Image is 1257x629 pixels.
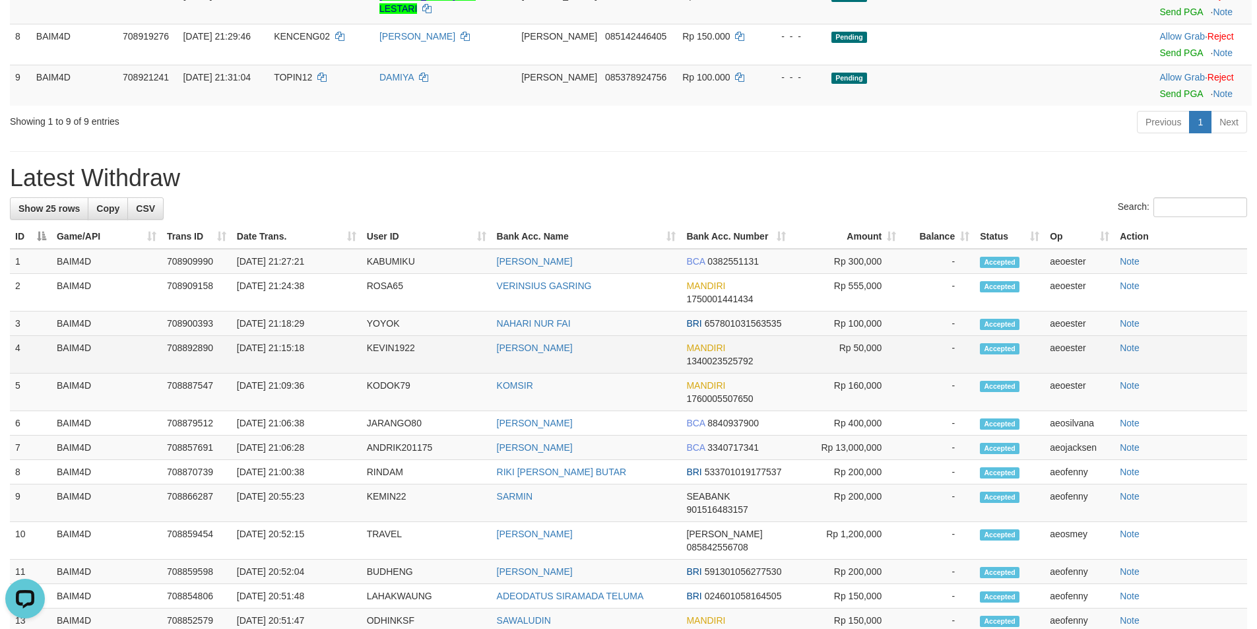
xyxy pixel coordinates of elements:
[980,343,1019,354] span: Accepted
[705,318,782,329] span: Copy 657801031563535 to clipboard
[10,274,51,312] td: 2
[686,356,753,366] span: Copy 1340023525792 to clipboard
[362,274,492,312] td: ROSA65
[1045,312,1114,336] td: aeoester
[51,436,162,460] td: BAIM4D
[51,584,162,609] td: BAIM4D
[232,224,362,249] th: Date Trans.: activate to sort column ascending
[232,374,362,411] td: [DATE] 21:09:36
[127,197,164,220] a: CSV
[901,484,975,522] td: -
[10,224,51,249] th: ID: activate to sort column descending
[705,591,782,601] span: Copy 024601058164505 to clipboard
[362,374,492,411] td: KODOK79
[162,336,232,374] td: 708892890
[980,492,1019,503] span: Accepted
[136,203,155,214] span: CSV
[162,436,232,460] td: 708857691
[686,529,762,539] span: [PERSON_NAME]
[10,336,51,374] td: 4
[901,522,975,560] td: -
[497,281,592,291] a: VERINSIUS GASRING
[51,484,162,522] td: BAIM4D
[686,615,725,626] span: MANDIRI
[497,615,551,626] a: SAWALUDIN
[162,460,232,484] td: 708870739
[232,522,362,560] td: [DATE] 20:52:15
[980,616,1019,627] span: Accepted
[791,484,901,522] td: Rp 200,000
[10,484,51,522] td: 9
[10,249,51,274] td: 1
[183,72,250,83] span: [DATE] 21:31:04
[1159,31,1204,42] a: Allow Grab
[831,73,867,84] span: Pending
[10,197,88,220] a: Show 25 rows
[162,484,232,522] td: 708866287
[1120,491,1140,502] a: Note
[686,591,701,601] span: BRI
[497,566,573,577] a: [PERSON_NAME]
[123,31,169,42] span: 708919276
[162,274,232,312] td: 708909158
[1045,224,1114,249] th: Op: activate to sort column ascending
[51,374,162,411] td: BAIM4D
[497,442,573,453] a: [PERSON_NAME]
[362,460,492,484] td: RINDAM
[521,31,597,42] span: [PERSON_NAME]
[901,584,975,609] td: -
[1208,31,1234,42] a: Reject
[686,343,725,353] span: MANDIRI
[1120,529,1140,539] a: Note
[232,249,362,274] td: [DATE] 21:27:21
[10,374,51,411] td: 5
[980,319,1019,330] span: Accepted
[705,566,782,577] span: Copy 591301056277530 to clipboard
[10,24,31,65] td: 8
[980,529,1019,541] span: Accepted
[31,24,117,65] td: BAIM4D
[901,224,975,249] th: Balance: activate to sort column ascending
[497,380,533,391] a: KOMSIR
[686,294,753,304] span: Copy 1750001441434 to clipboard
[162,584,232,609] td: 708854806
[686,566,701,577] span: BRI
[975,224,1045,249] th: Status: activate to sort column ascending
[686,318,701,329] span: BRI
[686,418,705,428] span: BCA
[791,374,901,411] td: Rp 160,000
[51,312,162,336] td: BAIM4D
[901,374,975,411] td: -
[362,484,492,522] td: KEMIN22
[1213,88,1233,99] a: Note
[123,72,169,83] span: 708921241
[1114,224,1247,249] th: Action
[162,224,232,249] th: Trans ID: activate to sort column ascending
[1159,31,1207,42] span: ·
[1159,72,1207,83] span: ·
[1045,274,1114,312] td: aeoester
[362,224,492,249] th: User ID: activate to sort column ascending
[901,312,975,336] td: -
[768,30,821,43] div: - - -
[686,491,730,502] span: SEABANK
[1120,256,1140,267] a: Note
[10,165,1247,191] h1: Latest Withdraw
[362,436,492,460] td: ANDRIK201175
[1045,249,1114,274] td: aeoester
[232,560,362,584] td: [DATE] 20:52:04
[379,31,455,42] a: [PERSON_NAME]
[10,411,51,436] td: 6
[10,110,514,128] div: Showing 1 to 9 of 9 entries
[274,31,330,42] span: KENCENG02
[31,65,117,106] td: BAIM4D
[901,336,975,374] td: -
[51,522,162,560] td: BAIM4D
[901,560,975,584] td: -
[10,436,51,460] td: 7
[162,249,232,274] td: 708909990
[51,336,162,374] td: BAIM4D
[1120,615,1140,626] a: Note
[232,460,362,484] td: [DATE] 21:00:38
[5,5,45,45] button: Open LiveChat chat widget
